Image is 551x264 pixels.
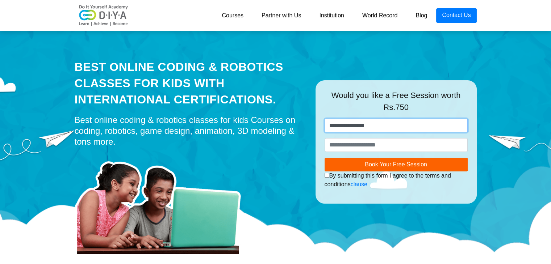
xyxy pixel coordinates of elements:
[310,8,353,23] a: Institution
[75,5,133,26] img: logo-v2.png
[351,181,367,187] a: clause
[75,151,249,256] img: home-prod.png
[325,158,468,171] button: Book Your Free Session
[75,59,305,107] div: Best Online Coding & Robotics Classes for kids with International Certifications.
[75,115,305,147] div: Best online coding & robotics classes for kids Courses on coding, robotics, game design, animatio...
[213,8,252,23] a: Courses
[365,161,427,167] span: Book Your Free Session
[325,171,468,189] div: By submitting this form I agree to the terms and conditions
[406,8,436,23] a: Blog
[353,8,407,23] a: World Record
[325,89,468,119] div: Would you like a Free Session worth Rs.750
[252,8,310,23] a: Partner with Us
[436,8,476,23] a: Contact Us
